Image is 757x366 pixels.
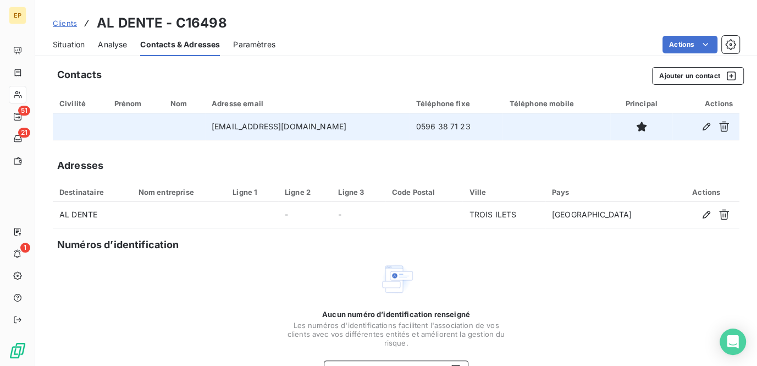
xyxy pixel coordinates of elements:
div: Prénom [114,99,157,108]
td: - [278,202,331,228]
td: - [331,202,385,228]
td: [GEOGRAPHIC_DATA] [545,202,673,228]
span: 51 [18,106,30,116]
h5: Contacts [57,67,102,83]
div: Nom [170,99,198,108]
div: Nom entreprise [139,188,220,196]
div: Téléphone mobile [509,99,603,108]
a: 21 [9,130,26,148]
div: Adresse email [212,99,403,108]
div: Ville [469,188,538,196]
a: Clients [53,18,77,29]
button: Ajouter un contact [652,67,744,85]
h3: AL DENTE - C16498 [97,13,227,33]
div: Ligne 2 [285,188,325,196]
div: Ligne 3 [338,188,378,196]
div: Code Postal [392,188,456,196]
div: Actions [679,99,733,108]
td: 0596 38 71 23 [410,113,503,140]
div: Pays [552,188,666,196]
div: EP [9,7,26,24]
span: Analyse [98,39,127,50]
div: Téléphone fixe [416,99,496,108]
h5: Numéros d’identification [57,237,179,253]
img: Logo LeanPay [9,342,26,359]
span: 21 [18,128,30,138]
td: [EMAIL_ADDRESS][DOMAIN_NAME] [205,113,410,140]
div: Actions [679,188,733,196]
div: Civilité [59,99,101,108]
span: Contacts & Adresses [140,39,220,50]
a: 51 [9,108,26,125]
span: 1 [20,243,30,253]
span: Clients [53,19,77,28]
span: Aucun numéro d’identification renseigné [322,310,470,319]
div: Open Intercom Messenger [720,329,746,355]
td: AL DENTE [53,202,132,228]
button: Actions [662,36,717,53]
span: Paramètres [233,39,275,50]
div: Principal [617,99,666,108]
h5: Adresses [57,158,103,173]
img: Empty state [379,261,414,297]
span: Les numéros d'identifications facilitent l'association de vos clients avec vos différentes entité... [286,321,506,347]
div: Destinataire [59,188,125,196]
td: TROIS ILETS [462,202,545,228]
span: Situation [53,39,85,50]
div: Ligne 1 [233,188,272,196]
